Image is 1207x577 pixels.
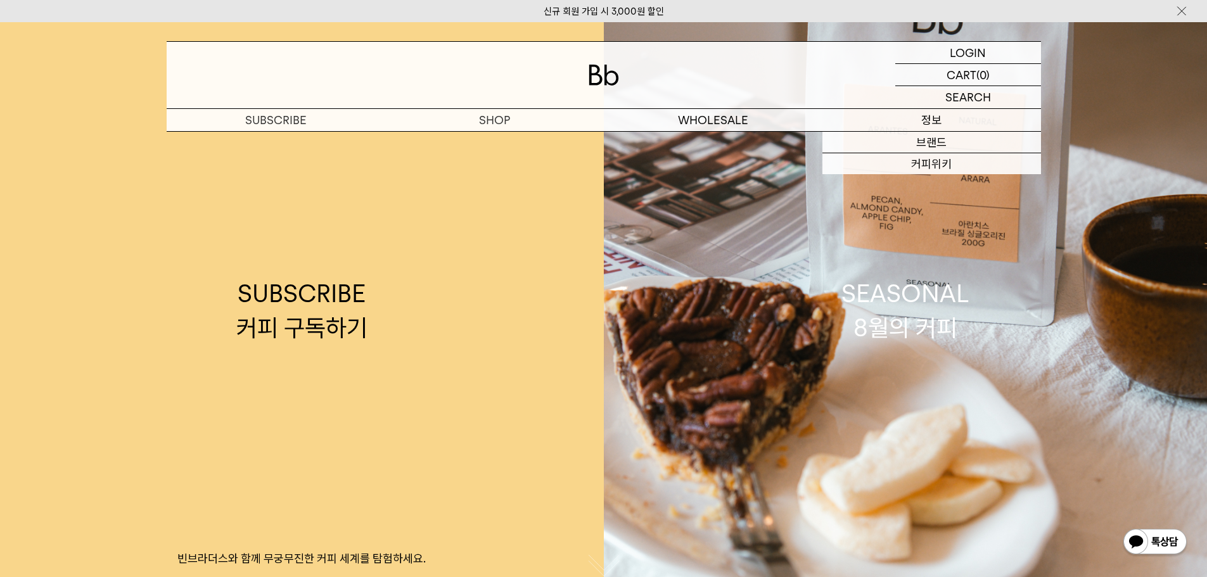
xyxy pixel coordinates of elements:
p: WHOLESALE [604,109,822,131]
a: 신규 회원 가입 시 3,000원 할인 [544,6,664,17]
a: 브랜드 [822,132,1041,153]
div: SEASONAL 8월의 커피 [841,277,969,344]
p: CART [947,64,976,86]
a: SHOP [385,109,604,131]
img: 로고 [589,65,619,86]
p: 정보 [822,109,1041,131]
img: 카카오톡 채널 1:1 채팅 버튼 [1122,528,1188,558]
a: CART (0) [895,64,1041,86]
div: SUBSCRIBE 커피 구독하기 [236,277,367,344]
a: SUBSCRIBE [167,109,385,131]
p: (0) [976,64,990,86]
a: 커피위키 [822,153,1041,175]
a: LOGIN [895,42,1041,64]
p: LOGIN [950,42,986,63]
p: SEARCH [945,86,991,108]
